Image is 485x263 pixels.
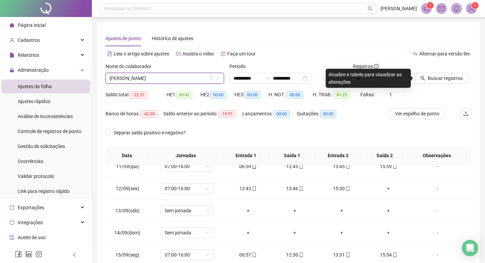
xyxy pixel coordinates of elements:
span: 1 [429,3,432,8]
span: 07:00-16:00 [165,183,209,194]
div: 12:43 [230,185,266,192]
span: -19:51 [219,110,236,118]
span: mobile [345,252,350,257]
span: Sem jornada [165,206,209,216]
div: + [277,229,313,236]
img: 91919 [466,3,476,14]
div: 06:57 [230,251,266,259]
th: Entrada 2 [315,146,361,165]
span: 12/09(sex) [116,186,139,191]
th: Entrada 1 [223,146,269,165]
th: Jornadas [148,146,223,165]
th: Saída 1 [269,146,316,165]
span: Buscar registros [428,75,463,82]
div: - [417,251,457,259]
div: Quitações: [297,110,344,118]
div: Banco de horas: [106,110,163,118]
div: 13:31 [324,251,360,259]
span: Faltas: [360,92,376,97]
div: 15:54 [371,251,407,259]
button: Buscar registros [415,73,468,84]
span: Controle de registros de ponto [18,129,81,134]
span: to [265,76,270,81]
span: 00:00 [274,110,290,118]
span: Ajustes da folha [18,84,52,89]
span: Validar protocolo [18,174,54,179]
div: + [230,207,266,214]
div: + [277,207,313,214]
span: home [10,23,14,28]
span: Aceite de uso [18,235,46,240]
span: Observações [413,152,460,159]
sup: 1 [427,2,434,9]
span: 1 [474,3,476,8]
span: mobile [298,186,304,191]
span: notification [423,5,430,12]
span: lock [10,68,14,72]
span: mobile [251,164,257,169]
span: [PERSON_NAME] [381,5,417,12]
span: left [72,252,77,257]
span: 11/09(qui) [116,164,139,169]
span: filter [209,76,213,80]
th: Data [106,146,148,165]
span: Alternar para versão lite [419,51,470,56]
span: 1 [389,92,392,97]
span: Integrações [18,220,43,225]
span: Assista o vídeo [182,51,214,56]
span: mobile [251,252,257,257]
span: 00:42 [176,91,192,99]
div: 13:46 [277,185,313,192]
span: user-add [10,38,14,43]
div: Open Intercom Messenger [462,240,478,256]
span: bell [453,5,459,12]
span: file-text [107,51,112,56]
span: Histórico de ajustes [152,36,193,41]
div: + [324,229,360,236]
span: mail [438,5,444,12]
div: + [230,229,266,236]
span: 15/09(seg) [115,252,139,258]
div: H. NOT.: [269,91,313,99]
div: - [417,163,457,170]
span: Administração [18,67,49,73]
div: 12:45 [277,163,313,170]
span: 07:00-16:00 [165,250,209,260]
div: H. TRAB.: [313,91,360,99]
span: linkedin [25,251,32,258]
span: export [10,205,14,210]
div: Lançamentos: [242,110,297,118]
div: + [371,185,407,192]
th: Observações [407,146,466,165]
label: Nome do colaborador [106,63,156,70]
span: Ocorrências [18,159,43,164]
div: 06:59 [230,163,266,170]
span: mobile [345,186,350,191]
div: + [371,229,407,236]
span: mobile [251,186,257,191]
div: + [371,207,407,214]
div: Atualize a tabela para visualizar as alterações [326,69,411,88]
span: 13/09(sáb) [115,208,140,213]
span: mobile [345,164,350,169]
span: search [420,76,425,81]
span: search [368,6,373,11]
div: Saldo anterior ao período: [163,110,242,118]
span: -22:37 [130,91,147,99]
span: 07:00-16:00 [165,161,209,171]
div: HE 3: [235,91,269,99]
span: Ajustes de ponto [106,36,141,41]
span: file [10,53,14,57]
span: swap-right [265,76,270,81]
span: swap [413,51,418,56]
span: Ajustes rápidos [18,99,50,104]
div: HE 2: [200,91,235,99]
div: - [417,229,457,236]
span: Página inicial [18,22,46,28]
div: - [417,185,457,192]
span: Sem jornada [165,228,209,238]
span: facebook [15,251,22,258]
span: mobile [392,252,397,257]
span: Ver espelho de ponto [395,110,439,117]
div: 15:30 [324,185,360,192]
